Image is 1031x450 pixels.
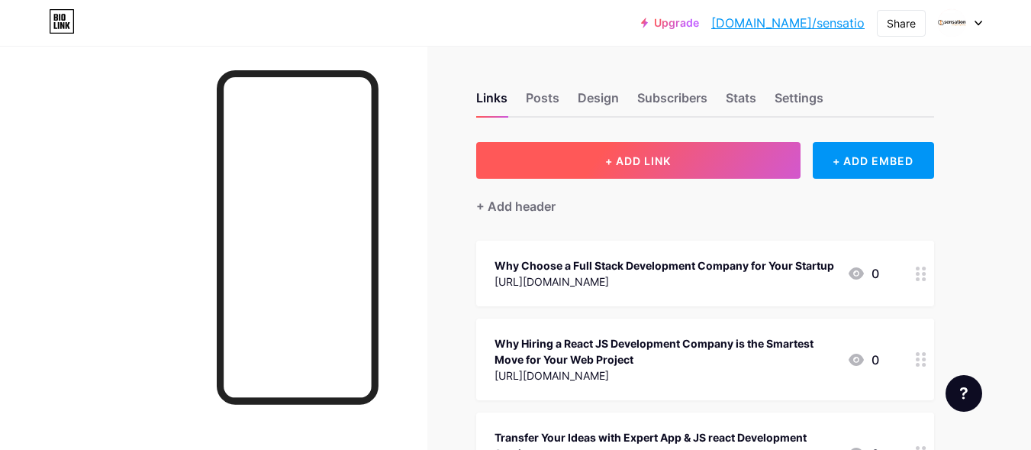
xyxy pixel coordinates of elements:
[495,257,834,274] div: Why Choose a Full Stack Development Company for Your Startup
[476,197,556,215] div: + Add header
[711,14,865,32] a: [DOMAIN_NAME]/sensatio
[495,367,835,384] div: [URL][DOMAIN_NAME]
[476,142,801,179] button: + ADD LINK
[887,15,916,31] div: Share
[641,17,699,29] a: Upgrade
[775,89,823,116] div: Settings
[605,154,671,167] span: + ADD LINK
[495,274,834,290] div: [URL][DOMAIN_NAME]
[847,351,879,369] div: 0
[495,335,835,367] div: Why Hiring a React JS Development Company is the Smartest Move for Your Web Project
[847,264,879,283] div: 0
[578,89,619,116] div: Design
[937,8,966,37] img: Sensation Solution Software
[637,89,707,116] div: Subscribers
[526,89,559,116] div: Posts
[726,89,756,116] div: Stats
[476,89,507,116] div: Links
[813,142,934,179] div: + ADD EMBED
